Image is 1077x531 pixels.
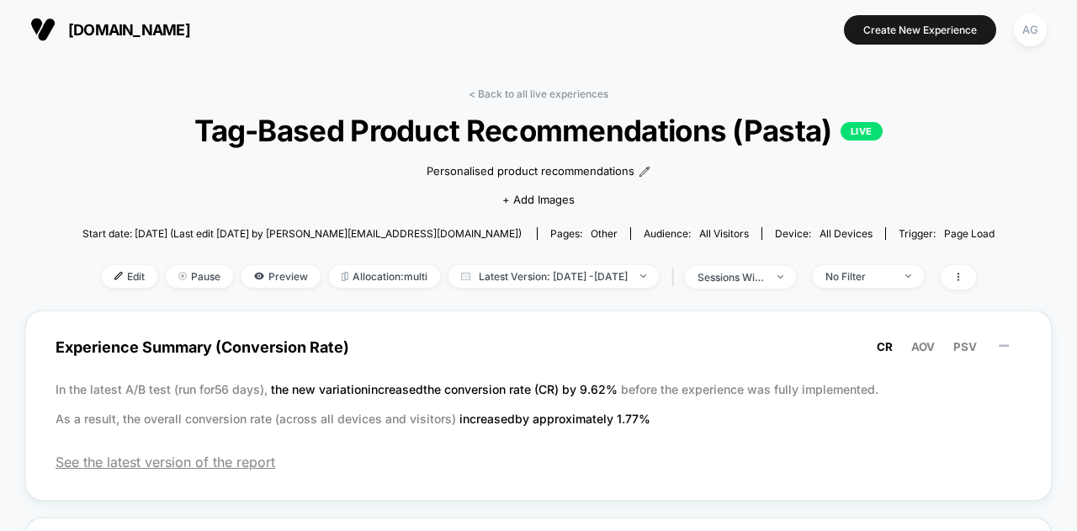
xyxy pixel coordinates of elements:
span: Edit [102,265,157,288]
span: Page Load [944,227,995,240]
span: [DOMAIN_NAME] [68,21,190,39]
button: AG [1009,13,1052,47]
span: All Visitors [699,227,749,240]
div: Audience: [644,227,749,240]
span: Pause [166,265,233,288]
span: other [591,227,618,240]
span: all devices [820,227,873,240]
div: Trigger: [899,227,995,240]
span: Device: [761,227,885,240]
div: sessions with impression [698,271,765,284]
button: Create New Experience [844,15,996,45]
img: end [178,272,187,280]
img: edit [114,272,123,280]
span: CR [877,340,893,353]
a: < Back to all live experiences [469,88,608,100]
img: rebalance [342,272,348,281]
p: In the latest A/B test (run for 56 days), before the experience was fully implemented. As a resul... [56,374,1021,433]
p: LIVE [841,122,883,141]
span: Allocation: multi [329,265,440,288]
span: + Add Images [502,193,575,206]
span: AOV [911,340,935,353]
span: PSV [953,340,977,353]
span: Preview [241,265,321,288]
span: increased by approximately 1.77 % [459,412,650,426]
button: PSV [948,339,982,354]
span: Start date: [DATE] (Last edit [DATE] by [PERSON_NAME][EMAIL_ADDRESS][DOMAIN_NAME]) [82,227,522,240]
img: end [777,275,783,279]
button: AOV [906,339,940,354]
span: | [667,265,685,289]
img: calendar [461,272,470,280]
span: See the latest version of the report [56,454,1021,470]
span: Experience Summary (Conversion Rate) [56,328,1021,366]
img: Visually logo [30,17,56,42]
span: Personalised product recommendations [427,163,634,180]
button: [DOMAIN_NAME] [25,16,195,43]
span: Tag-Based Product Recommendations (Pasta) [128,113,948,148]
span: Latest Version: [DATE] - [DATE] [448,265,659,288]
div: Pages: [550,227,618,240]
div: No Filter [825,270,893,283]
img: end [905,274,911,278]
button: CR [872,339,898,354]
img: end [640,274,646,278]
div: AG [1014,13,1047,46]
span: the new variation increased the conversion rate (CR) by 9.62 % [271,382,621,396]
